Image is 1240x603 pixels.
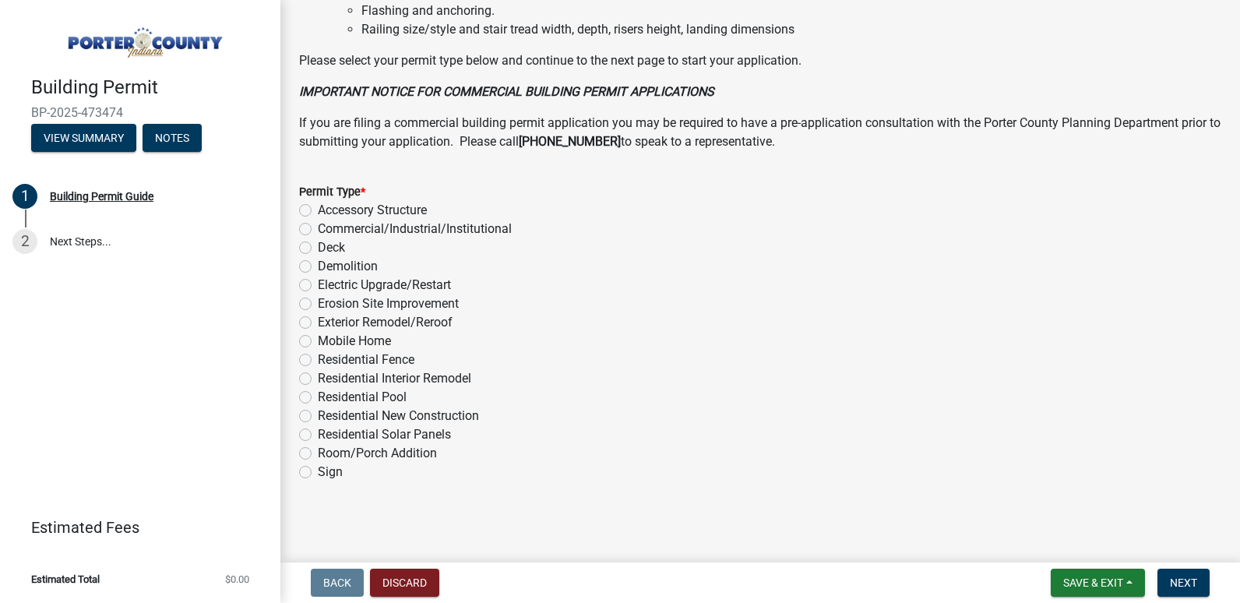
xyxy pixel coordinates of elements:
label: Exterior Remodel/Reroof [318,313,453,332]
label: Residential Fence [318,351,414,369]
button: Discard [370,569,439,597]
label: Permit Type [299,187,365,198]
li: Flashing and anchoring. [361,2,1221,20]
label: Residential New Construction [318,407,479,425]
img: Porter County, Indiana [31,16,255,60]
label: Demolition [318,257,378,276]
label: Erosion Site Improvement [318,294,459,313]
h4: Building Permit [31,76,268,99]
a: Estimated Fees [12,512,255,543]
button: Notes [143,124,202,152]
p: Please select your permit type below and continue to the next page to start your application. [299,51,1221,70]
label: Residential Interior Remodel [318,369,471,388]
label: Residential Solar Panels [318,425,451,444]
span: Save & Exit [1063,577,1123,589]
wm-modal-confirm: Summary [31,132,136,145]
div: 1 [12,184,37,209]
button: View Summary [31,124,136,152]
label: Mobile Home [318,332,391,351]
span: Next [1170,577,1197,589]
span: Back [323,577,351,589]
button: Next [1157,569,1210,597]
wm-modal-confirm: Notes [143,132,202,145]
label: Sign [318,463,343,481]
label: Room/Porch Addition [318,444,437,463]
button: Back [311,569,364,597]
label: Deck [318,238,345,257]
label: Commercial/Industrial/Institutional [318,220,512,238]
label: Electric Upgrade/Restart [318,276,451,294]
div: Building Permit Guide [50,191,153,202]
span: $0.00 [225,574,249,584]
span: Estimated Total [31,574,100,584]
label: Accessory Structure [318,201,427,220]
button: Save & Exit [1051,569,1145,597]
div: 2 [12,229,37,254]
strong: IMPORTANT NOTICE FOR COMMERCIAL BUILDING PERMIT APPLICATIONS [299,84,714,99]
span: BP-2025-473474 [31,105,249,120]
li: Railing size/style and stair tread width, depth, risers height, landing dimensions [361,20,1221,39]
p: If you are filing a commercial building permit application you may be required to have a pre-appl... [299,114,1221,151]
label: Residential Pool [318,388,407,407]
strong: [PHONE_NUMBER] [519,134,621,149]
